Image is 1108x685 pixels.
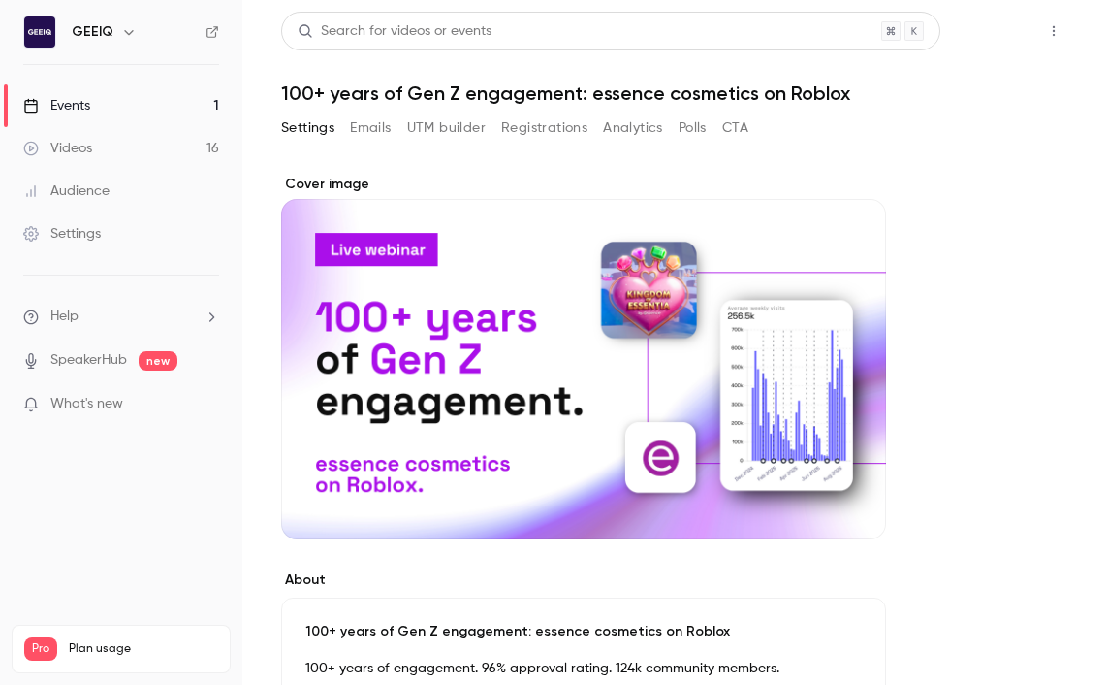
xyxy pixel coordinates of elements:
[350,113,391,144] button: Emails
[50,394,123,414] span: What's new
[281,82,1069,105] h1: 100+ years of Gen Z engagement: essence cosmetics on Roblox
[603,113,663,144] button: Analytics
[23,224,101,244] div: Settings
[281,175,886,539] section: Cover image
[679,113,707,144] button: Polls
[722,113,748,144] button: CTA
[407,113,486,144] button: UTM builder
[50,307,79,327] span: Help
[281,175,886,194] label: Cover image
[23,307,219,327] li: help-dropdown-opener
[946,12,1023,50] button: Share
[305,622,862,641] p: 100+ years of Gen Z engagement: essence cosmetics on Roblox
[23,96,90,115] div: Events
[50,350,127,371] a: SpeakerHub
[72,22,113,42] h6: GEEIQ
[501,113,587,144] button: Registrations
[23,139,92,158] div: Videos
[139,351,177,371] span: new
[298,21,491,42] div: Search for videos or events
[69,641,218,657] span: Plan usage
[23,181,110,201] div: Audience
[24,16,55,48] img: GEEIQ
[305,657,862,680] p: 100+ years of engagement. 96% approval rating. 124k community members.
[24,637,57,661] span: Pro
[281,571,886,590] label: About
[281,113,334,144] button: Settings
